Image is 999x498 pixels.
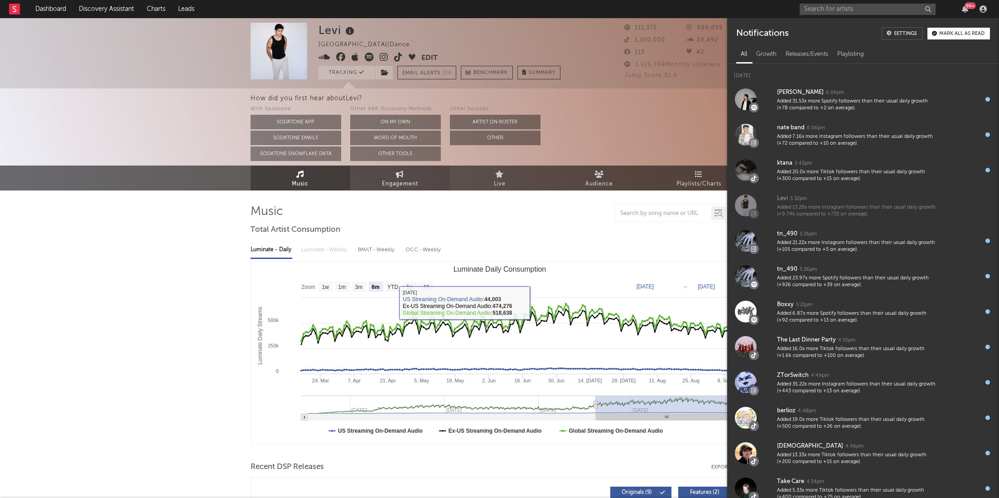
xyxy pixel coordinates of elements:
[777,299,794,310] div: Boxxy
[251,115,341,129] button: Sodatone App
[423,284,429,290] text: All
[777,264,797,275] div: tn_490
[612,378,636,383] text: 28. [DATE]
[796,302,812,308] div: 5:21pm
[736,27,788,40] div: Notifications
[347,378,361,383] text: 7. Apr
[312,378,329,383] text: 24. Mar
[777,370,809,381] div: ZTorSwitch
[727,82,999,117] a: [PERSON_NAME]6:06pmAdded 31.53x more Spotify followers than their usual daily growth (+78 compare...
[777,441,843,452] div: [DEMOGRAPHIC_DATA]
[727,400,999,435] a: berlioz4:48pmAdded 19.0x more Tiktok followers than their usual daily growth (+500 compared to +2...
[387,284,398,290] text: YTD
[616,490,658,495] span: Originals ( 9 )
[355,284,362,290] text: 3m
[826,89,844,96] div: 6:06pm
[777,122,805,133] div: nate band
[777,239,936,254] div: Added 21.22x more Instagram followers than their usual daily growth (+105 compared to +5 on avera...
[517,66,560,79] button: Summary
[637,283,654,290] text: [DATE]
[894,31,917,36] div: Settings
[443,71,451,76] em: On
[800,4,936,15] input: Search for artists
[777,133,936,147] div: Added 7.16x more Instagram followers than their usual daily growth (+72 compared to +10 on average).
[251,166,350,190] a: Music
[251,225,340,235] span: Total Artist Consumption
[372,284,379,290] text: 6m
[777,98,936,112] div: Added 31.53x more Spotify followers than their usual daily growth (+78 compared to +2 on average).
[446,378,464,383] text: 19. May
[514,378,531,383] text: 16. Jun
[482,378,496,383] text: 2. Jun
[319,66,375,79] button: Tracking
[494,179,506,190] span: Live
[578,378,602,383] text: 14. [DATE]
[251,131,341,145] button: Sodatone Emails
[450,115,541,129] button: Artist on Roster
[806,478,824,485] div: 4:34pm
[777,275,936,289] div: Added 23.97x more Spotify followers than their usual daily growth (+926 compared to +39 on average).
[711,464,749,470] button: Export CSV
[807,125,825,132] div: 6:06pm
[319,39,430,50] div: [GEOGRAPHIC_DATA] | Dance
[727,223,999,259] a: tn_4905:26pmAdded 21.22x more Instagram followers than their usual daily growth (+105 compared to...
[927,28,990,39] button: Mark all as read
[624,25,657,31] span: 111,375
[350,115,441,129] button: On My Own
[686,49,704,55] span: 42
[350,131,441,145] button: Word Of Mouth
[380,378,396,383] text: 21. Apr
[777,204,936,218] div: Added 13.28x more Instagram followers than their usual daily growth (+9.74k compared to +733 on a...
[676,179,721,190] span: Playlists/Charts
[777,169,936,183] div: Added 20.0x more Tiktok followers than their usual daily growth (+300 compared to +15 on average).
[777,346,936,360] div: Added 16.0x more Tiktok followers than their usual daily growth (+1.6k compared to +100 on average).
[275,368,278,374] text: 0
[322,284,329,290] text: 1w
[550,166,649,190] a: Audience
[939,31,985,36] div: Mark all as read
[727,152,999,188] a: ktana5:42pmAdded 20.0x more Tiktok followers than their usual daily growth (+300 compared to +15 ...
[624,73,677,78] span: Jump Score: 81.4
[727,365,999,400] a: ZTorSwitch4:49pmAdded 35.22x more Instagram followers than their usual daily growth (+443 compare...
[251,262,748,443] svg: Luminate Daily Consumption
[795,160,812,167] div: 5:42pm
[338,428,423,434] text: US Streaming On-Demand Audio
[292,179,309,190] span: Music
[624,49,645,55] span: 113
[833,47,869,62] div: Playlisting
[727,259,999,294] a: tn_4905:26pmAdded 23.97x more Spotify followers than their usual daily growth (+926 compared to +...
[251,462,324,473] span: Recent DSP Releases
[790,195,807,202] div: 5:32pm
[777,87,824,98] div: [PERSON_NAME]
[777,452,936,466] div: Added 13.33x more Tiktok followers than their usual daily growth (+200 compared to +15 on average).
[473,68,508,78] span: Benchmark
[727,117,999,152] a: nate band6:06pmAdded 7.16x more Instagram followers than their usual daily growth (+72 compared t...
[727,64,999,82] div: [DATE]
[649,166,749,190] a: Playlists/Charts
[585,179,613,190] span: Audience
[421,53,438,64] button: Edit
[350,104,441,115] div: Other A&R Discovery Methods
[448,428,541,434] text: Ex-US Streaming On-Demand Audio
[777,193,788,204] div: Levi
[777,335,836,346] div: The Last Dinner Party
[845,443,864,450] div: 4:46pm
[529,70,555,75] span: Summary
[736,47,752,62] div: All
[777,310,936,324] div: Added 6.87x more Spotify followers than their usual daily growth (+92 compared to +13 on average).
[251,104,341,115] div: With Sodatone
[838,337,855,344] div: 4:55pm
[414,378,429,383] text: 5. May
[649,378,666,383] text: 11. Aug
[777,476,804,487] div: Take Care
[256,307,263,364] text: Luminate Daily Streams
[453,265,546,273] text: Luminate Daily Consumption
[781,47,833,62] div: Releases/Events
[624,62,720,68] span: 3,926,169 Monthly Listeners
[682,378,699,383] text: 25. Aug
[405,242,442,258] div: OCC - Weekly
[965,2,976,9] div: 99 +
[717,378,732,383] text: 8. Sep
[548,378,564,383] text: 30. Jun
[777,416,936,430] div: Added 19.0x more Tiktok followers than their usual daily growth (+500 compared to +26 on average).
